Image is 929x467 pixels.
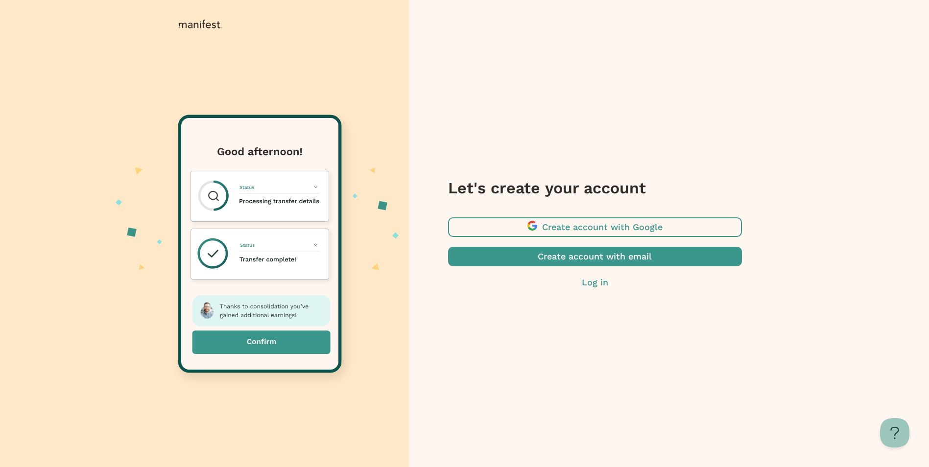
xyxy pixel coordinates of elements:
[448,217,742,237] button: Create account with Google
[880,418,909,447] iframe: Toggle Customer Support
[448,178,742,198] h3: Let's create your account
[448,276,742,289] button: Log in
[448,247,742,266] button: Create account with email
[116,110,399,387] img: auth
